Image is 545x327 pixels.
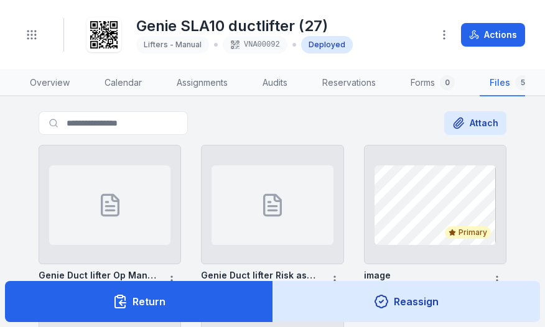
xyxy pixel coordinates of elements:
a: Files5 [480,70,540,96]
strong: Genie Duct lifter Risk assessment [201,269,320,282]
a: Calendar [95,70,152,96]
a: Reservations [312,70,386,96]
a: Audits [253,70,297,96]
strong: Genie Duct lifter Op Manual [39,269,157,282]
h1: Genie SLA10 ductlifter (27) [136,16,353,36]
button: Actions [461,23,525,47]
div: Primary [445,226,491,239]
div: Deployed [301,36,353,53]
a: Forms0 [401,70,465,96]
a: Overview [20,70,80,96]
button: Reassign [272,281,541,322]
span: Lifters - Manual [144,40,202,49]
div: 0 [440,75,455,90]
div: VNA00092 [223,36,287,53]
a: Assignments [167,70,238,96]
button: Toggle navigation [20,23,44,47]
div: 5 [515,75,530,90]
button: Return [5,281,273,322]
strong: image [364,269,391,282]
button: Attach [444,111,506,135]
